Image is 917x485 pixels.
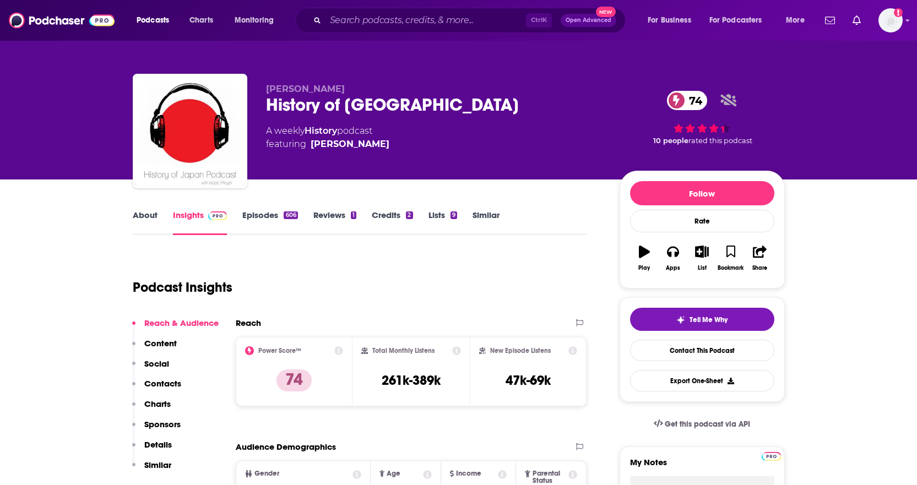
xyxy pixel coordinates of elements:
[762,450,781,461] a: Pro website
[676,315,685,324] img: tell me why sparkle
[135,76,245,186] img: History of Japan
[9,10,115,31] img: Podchaser - Follow, Share and Rate Podcasts
[254,470,279,477] span: Gender
[236,318,261,328] h2: Reach
[306,8,636,33] div: Search podcasts, credits, & more...
[638,265,650,271] div: Play
[428,210,457,235] a: Lists9
[372,347,435,355] h2: Total Monthly Listens
[698,265,707,271] div: List
[786,13,805,28] span: More
[596,7,616,17] span: New
[630,238,659,278] button: Play
[372,210,413,235] a: Credits2
[717,238,745,278] button: Bookmark
[382,372,441,389] h3: 261k-389k
[451,211,457,219] div: 9
[227,12,288,29] button: open menu
[258,347,301,355] h2: Power Score™
[848,11,865,30] a: Show notifications dropdown
[456,470,481,477] span: Income
[645,411,759,438] a: Get this podcast via API
[132,439,172,460] button: Details
[325,12,526,29] input: Search podcasts, credits, & more...
[137,13,169,28] span: Podcasts
[305,126,337,136] a: History
[561,14,616,27] button: Open AdvancedNew
[653,137,688,145] span: 10 people
[620,84,785,152] div: 74 10 peoplerated this podcast
[648,13,691,28] span: For Business
[406,211,413,219] div: 2
[189,13,213,28] span: Charts
[778,12,818,29] button: open menu
[745,238,774,278] button: Share
[752,265,767,271] div: Share
[144,318,219,328] p: Reach & Audience
[266,84,345,94] span: [PERSON_NAME]
[762,452,781,461] img: Podchaser Pro
[718,265,744,271] div: Bookmark
[665,419,750,429] span: Get this podcast via API
[709,13,762,28] span: For Podcasters
[351,211,356,219] div: 1
[473,210,500,235] a: Similar
[666,265,680,271] div: Apps
[235,13,274,28] span: Monitoring
[132,460,171,480] button: Similar
[311,138,389,151] a: Isaac Meyer
[266,124,389,151] div: A weekly podcast
[640,12,705,29] button: open menu
[630,210,774,232] div: Rate
[132,318,219,338] button: Reach & Audience
[688,137,752,145] span: rated this podcast
[133,279,232,296] h1: Podcast Insights
[313,210,356,235] a: Reviews1
[821,11,839,30] a: Show notifications dropdown
[144,338,177,348] p: Content
[387,470,400,477] span: Age
[132,419,181,439] button: Sponsors
[659,238,687,278] button: Apps
[129,12,183,29] button: open menu
[242,210,297,235] a: Episodes606
[284,211,297,219] div: 606
[678,91,708,110] span: 74
[144,358,169,369] p: Social
[266,138,389,151] span: featuring
[144,460,171,470] p: Similar
[894,8,903,17] svg: Add a profile image
[144,419,181,429] p: Sponsors
[490,347,551,355] h2: New Episode Listens
[132,338,177,358] button: Content
[173,210,227,235] a: InsightsPodchaser Pro
[878,8,903,32] img: User Profile
[182,12,220,29] a: Charts
[630,370,774,391] button: Export One-Sheet
[133,210,158,235] a: About
[533,470,567,484] span: Parental Status
[506,372,551,389] h3: 47k-69k
[144,439,172,450] p: Details
[702,12,778,29] button: open menu
[878,8,903,32] span: Logged in as mhoward2306
[132,358,169,379] button: Social
[566,18,611,23] span: Open Advanced
[132,378,181,399] button: Contacts
[144,399,171,409] p: Charts
[630,340,774,361] a: Contact This Podcast
[667,91,708,110] a: 74
[630,308,774,331] button: tell me why sparkleTell Me Why
[878,8,903,32] button: Show profile menu
[630,457,774,476] label: My Notes
[144,378,181,389] p: Contacts
[690,315,728,324] span: Tell Me Why
[526,13,552,28] span: Ctrl K
[236,442,336,452] h2: Audience Demographics
[208,211,227,220] img: Podchaser Pro
[276,369,312,391] p: 74
[687,238,716,278] button: List
[132,399,171,419] button: Charts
